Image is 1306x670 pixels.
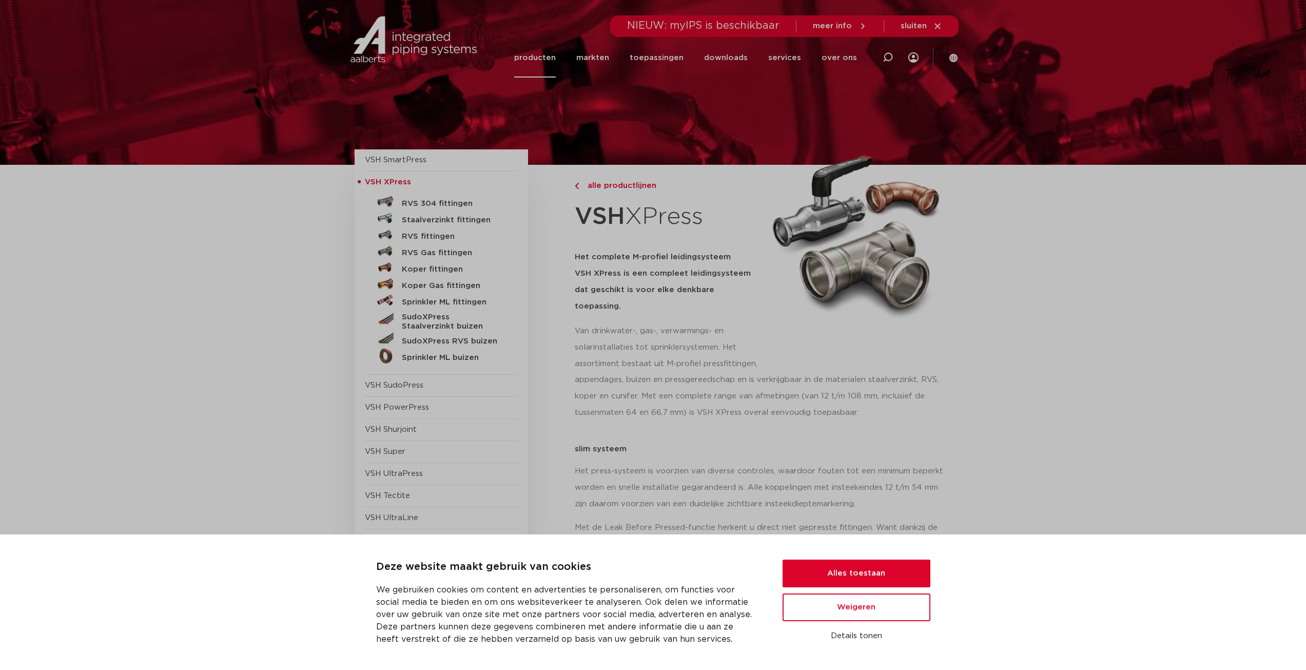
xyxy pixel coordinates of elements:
span: NIEUW: myIPS is beschikbaar [627,21,779,31]
a: SudoXPress RVS buizen [365,331,518,348]
p: Van drinkwater-, gas-, verwarmings- en solarinstallaties tot sprinklersystemen. Het assortiment b... [575,323,761,372]
h5: Staalverzinkt fittingen [402,216,503,225]
a: downloads [704,38,748,78]
img: chevron-right.svg [575,183,579,189]
h5: Het complete M-profiel leidingsysteem VSH XPress is een compleet leidingsysteem dat geschikt is v... [575,249,761,315]
h5: Koper fittingen [402,265,503,274]
a: Sprinkler ML fittingen [365,292,518,309]
a: sluiten [901,22,942,31]
h5: Sprinkler ML fittingen [402,298,503,307]
a: VSH Shurjoint [365,426,417,433]
h5: SudoXPress RVS buizen [402,337,503,346]
p: Het press-systeem is voorzien van diverse controles, waardoor fouten tot een minimum beperkt word... [575,463,952,512]
a: VSH Tectite [365,492,410,500]
a: producten [514,38,556,78]
a: VSH Super [365,448,405,455]
a: Sprinkler ML buizen [365,348,518,364]
span: sluiten [901,22,927,30]
p: appendages, buizen en pressgereedschap en is verkrijgbaar in de materialen staalverzinkt, RVS, ko... [575,372,952,421]
h1: XPress [575,197,761,237]
a: alle productlijnen [575,180,761,192]
p: Met de Leak Before Pressed-functie herkent u direct niet gepresste fittingen. Want dankzij de sli... [575,520,952,569]
a: RVS 304 fittingen [365,194,518,210]
span: meer info [813,22,852,30]
h5: Sprinkler ML buizen [402,353,503,362]
a: VSH SudoPress [365,381,423,389]
a: SudoXPress Staalverzinkt buizen [365,309,518,331]
a: Staalverzinkt fittingen [365,210,518,226]
span: alle productlijnen [581,182,656,189]
p: We gebruiken cookies om content en advertenties te personaliseren, om functies voor social media ... [376,584,758,645]
h5: Koper Gas fittingen [402,281,503,291]
a: markten [576,38,609,78]
a: VSH UltraPress [365,470,423,477]
a: Koper fittingen [365,259,518,276]
a: services [768,38,801,78]
a: VSH PowerPress [365,404,429,411]
nav: Menu [514,38,857,78]
h5: RVS fittingen [402,232,503,241]
a: toepassingen [630,38,684,78]
button: Details tonen [783,627,930,645]
a: RVS Gas fittingen [365,243,518,259]
h5: RVS 304 fittingen [402,199,503,208]
p: slim systeem [575,445,952,453]
a: VSH SmartPress [365,156,426,164]
a: over ons [822,38,857,78]
p: Deze website maakt gebruik van cookies [376,559,758,576]
a: RVS fittingen [365,226,518,243]
button: Alles toestaan [783,560,930,587]
button: Weigeren [783,594,930,621]
span: VSH XPress [365,178,411,186]
a: VSH UltraLine [365,514,418,522]
a: meer info [813,22,867,31]
strong: VSH [575,205,625,228]
a: Koper Gas fittingen [365,276,518,292]
h5: RVS Gas fittingen [402,248,503,258]
h5: SudoXPress Staalverzinkt buizen [402,313,503,331]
